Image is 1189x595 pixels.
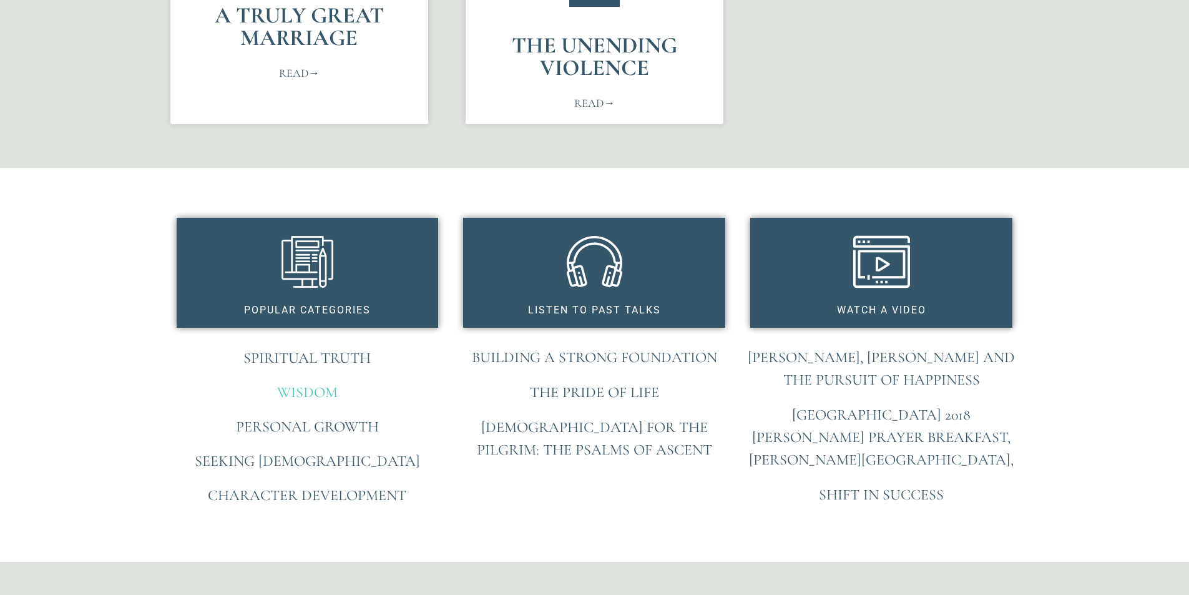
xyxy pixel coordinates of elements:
[819,486,944,504] a: Shift in Success
[236,418,379,436] a: Personal Growth
[476,305,713,315] h3: Listen to past Talks
[763,305,1000,315] h3: Watch a video
[215,2,384,51] a: A Truly Great Marriage
[749,406,1014,469] a: [GEOGRAPHIC_DATA] 2018 [PERSON_NAME] Prayer Breakfast, [PERSON_NAME][GEOGRAPHIC_DATA],
[574,95,615,112] a: Read more about The Unending Violence
[477,418,712,459] a: [DEMOGRAPHIC_DATA] for the Pilgrim: The Psalms of Ascent
[530,383,659,401] a: The Pride of Life
[208,486,406,504] a: Character Development
[195,452,420,470] a: Seeking [DEMOGRAPHIC_DATA]
[277,383,338,401] a: Wisdom
[472,348,717,366] a: Building A Strong Foundation
[748,348,1015,389] a: [PERSON_NAME], [PERSON_NAME] and the Pursuit of Happiness
[243,349,371,367] a: Spiritual Truth
[512,32,677,81] a: The Unending Violence
[189,305,426,315] h3: Popular categories
[279,65,320,82] a: Read more about A Truly Great Marriage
